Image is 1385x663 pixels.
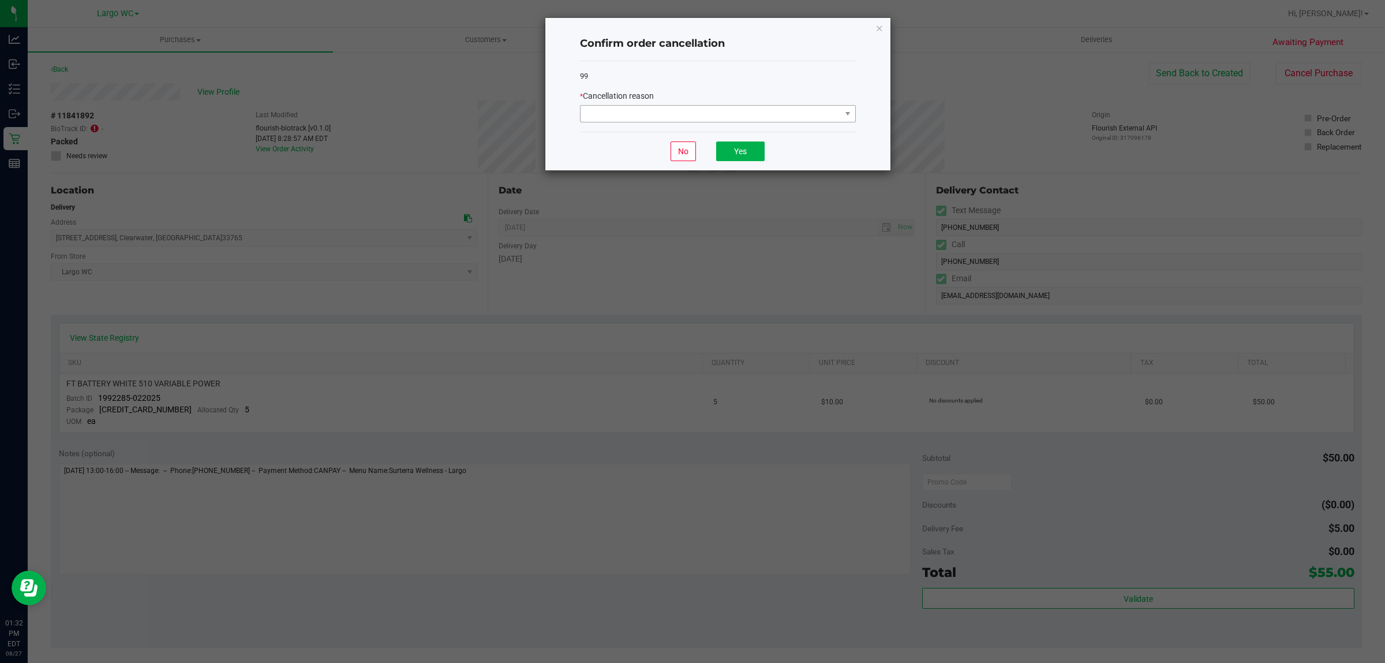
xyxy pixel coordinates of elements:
[875,21,884,35] button: Close
[580,36,856,51] h4: Confirm order cancellation
[583,91,654,100] span: Cancellation reason
[716,141,765,161] button: Yes
[12,571,46,605] iframe: Resource center
[671,141,696,161] button: No
[580,72,588,80] span: 99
